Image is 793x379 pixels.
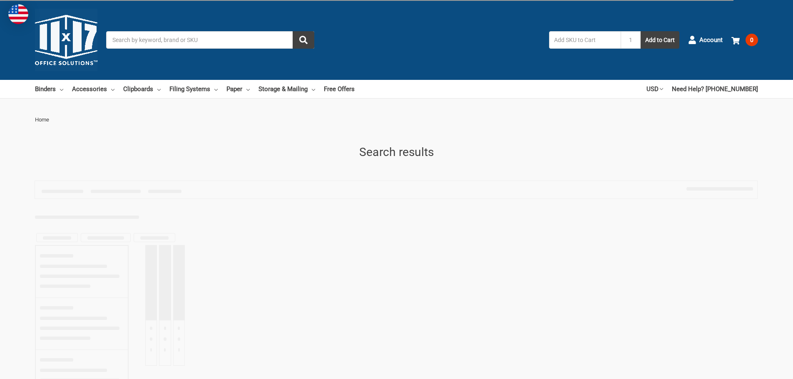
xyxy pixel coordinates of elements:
[35,9,97,71] img: 11x17.com
[699,35,723,45] span: Account
[35,144,758,161] h1: Search results
[688,29,723,51] a: Account
[72,80,114,98] a: Accessories
[731,29,758,51] a: 0
[106,31,314,49] input: Search by keyword, brand or SKU
[672,80,758,98] a: Need Help? [PHONE_NUMBER]
[169,80,218,98] a: Filing Systems
[35,116,49,123] span: Home
[324,80,355,98] a: Free Offers
[641,31,679,49] button: Add to Cart
[746,34,758,46] span: 0
[259,80,315,98] a: Storage & Mailing
[646,80,663,98] a: USD
[8,4,28,24] img: duty and tax information for United States
[549,31,621,49] input: Add SKU to Cart
[123,80,161,98] a: Clipboards
[226,80,250,98] a: Paper
[35,80,63,98] a: Binders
